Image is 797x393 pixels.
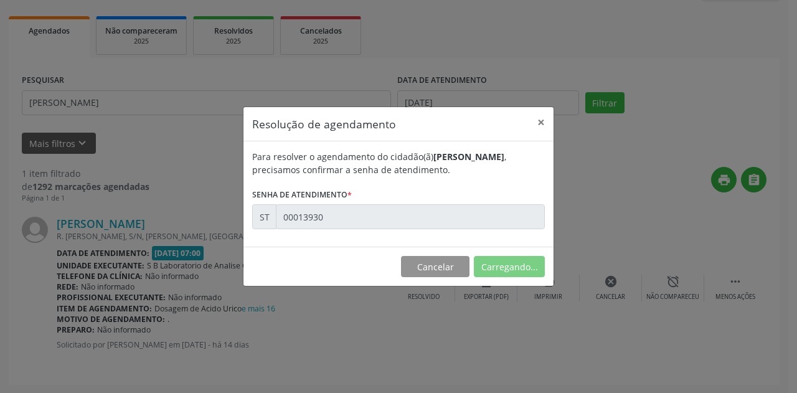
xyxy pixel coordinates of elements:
[252,150,545,176] div: Para resolver o agendamento do cidadão(ã) , precisamos confirmar a senha de atendimento.
[252,116,396,132] h5: Resolução de agendamento
[474,256,545,277] button: Carregando...
[252,204,276,229] div: ST
[401,256,469,277] button: Cancelar
[433,151,504,163] b: [PERSON_NAME]
[529,107,554,138] button: Close
[252,185,352,204] label: Senha de atendimento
